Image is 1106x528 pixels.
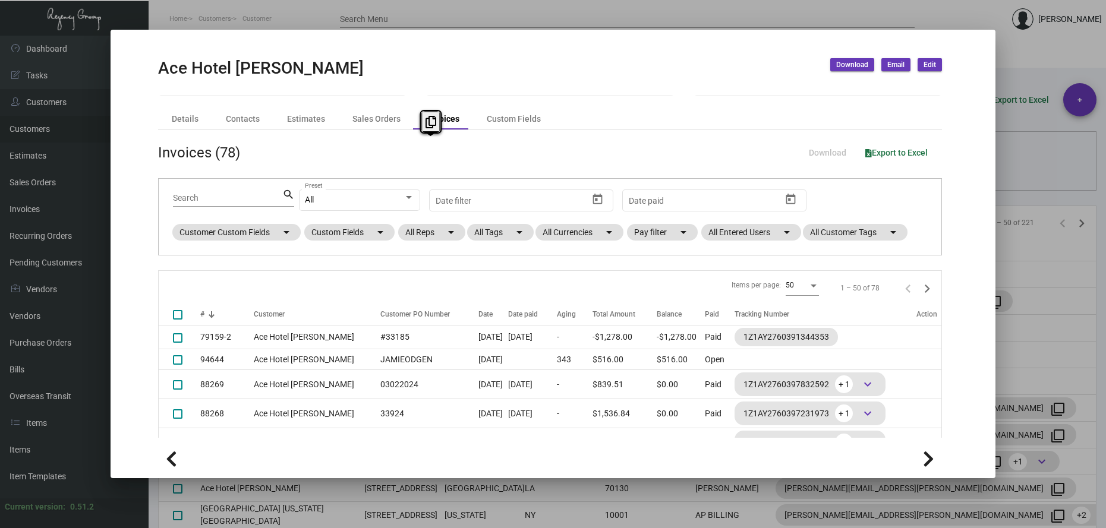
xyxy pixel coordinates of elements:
[593,370,657,399] td: $839.51
[254,399,374,428] td: Ace Hotel [PERSON_NAME]
[557,309,576,320] div: Aging
[836,60,868,70] span: Download
[803,224,908,241] mat-chip: All Customer Tags
[657,349,705,370] td: $516.00
[861,377,875,391] span: keyboard_arrow_down
[279,225,294,239] mat-icon: arrow_drop_down
[172,224,301,241] mat-chip: Customer Custom Fields
[602,225,616,239] mat-icon: arrow_drop_down
[158,142,240,163] div: Invoices (78)
[705,349,735,370] td: Open
[478,428,508,457] td: [DATE]
[593,325,657,349] td: -$1,278.00
[629,196,666,205] input: Start date
[557,309,593,320] div: Aging
[352,113,401,125] div: Sales Orders
[743,434,877,451] div: 1Z1AY2760396812150
[830,58,874,71] button: Download
[254,349,374,370] td: Ace Hotel [PERSON_NAME]
[705,309,719,320] div: Paid
[200,309,254,320] div: #
[304,224,395,241] mat-chip: Custom Fields
[535,224,623,241] mat-chip: All Currencies
[478,309,508,320] div: Date
[918,279,937,298] button: Next page
[282,188,295,202] mat-icon: search
[743,375,877,393] div: 1Z1AY2760397832592
[856,142,937,163] button: Export to Excel
[657,309,705,320] div: Balance
[158,58,364,78] h2: Ace Hotel [PERSON_NAME]
[799,142,856,163] button: Download
[428,113,459,125] div: Invoices
[508,370,557,399] td: [DATE]
[557,325,593,349] td: -
[557,370,593,399] td: -
[483,196,557,205] input: End date
[254,428,374,457] td: Ace Hotel [PERSON_NAME]
[254,370,374,399] td: Ace Hotel [PERSON_NAME]
[70,501,94,513] div: 0.51.2
[593,309,657,320] div: Total Amount
[657,325,705,349] td: -$1,278.00
[557,349,593,370] td: 343
[835,404,853,422] span: + 1
[676,196,750,205] input: End date
[5,501,65,513] div: Current version:
[287,113,325,125] div: Estimates
[557,399,593,428] td: -
[478,399,508,428] td: [DATE]
[657,399,705,428] td: $0.00
[916,304,941,325] th: Action
[508,309,557,320] div: Date paid
[374,349,478,370] td: JAMIEODGEN
[924,60,936,70] span: Edit
[254,325,374,349] td: Ace Hotel [PERSON_NAME]
[705,399,735,428] td: Paid
[861,435,875,450] span: keyboard_arrow_down
[200,370,254,399] td: 88269
[881,58,910,71] button: Email
[380,309,450,320] div: Customer PO Number
[373,225,387,239] mat-icon: arrow_drop_down
[374,325,478,349] td: #33185
[809,148,846,157] span: Download
[374,399,478,428] td: 33924
[840,283,880,293] div: 1 – 50 of 78
[705,325,735,349] td: Paid
[732,280,781,290] div: Items per page:
[593,349,657,370] td: $516.00
[835,375,853,393] span: + 1
[478,370,508,399] td: [DATE]
[705,428,735,457] td: Paid
[467,224,534,241] mat-chip: All Tags
[593,428,657,457] td: $3,729.10
[861,406,875,420] span: keyboard_arrow_down
[444,225,458,239] mat-icon: arrow_drop_down
[743,331,829,343] div: 1Z1AY2760391344353
[508,309,538,320] div: Date paid
[899,279,918,298] button: Previous page
[676,225,691,239] mat-icon: arrow_drop_down
[557,428,593,457] td: -
[200,325,254,349] td: 79159-2
[487,113,541,125] div: Custom Fields
[743,404,877,422] div: 1Z1AY2760397231973
[200,399,254,428] td: 88268
[254,309,374,320] div: Customer
[200,349,254,370] td: 94644
[478,349,508,370] td: [DATE]
[305,195,314,204] span: All
[436,196,472,205] input: Start date
[786,282,819,290] mat-select: Items per page:
[374,370,478,399] td: 03022024
[918,58,942,71] button: Edit
[508,428,557,457] td: [DATE]
[701,224,801,241] mat-chip: All Entered Users
[380,309,478,320] div: Customer PO Number
[200,428,254,457] td: 86241
[508,399,557,428] td: [DATE]
[627,224,698,241] mat-chip: Pay filter
[172,113,198,125] div: Details
[887,60,905,70] span: Email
